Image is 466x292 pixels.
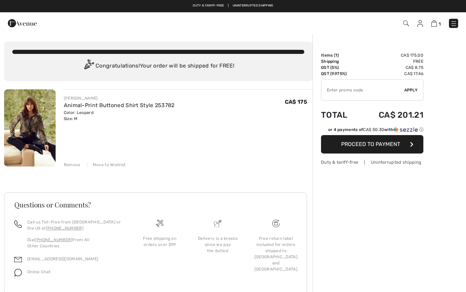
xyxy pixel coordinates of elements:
span: 1 [335,53,337,58]
span: CA$ 175 [285,99,307,105]
img: Menu [450,20,457,27]
td: CA$ 201.21 [359,103,423,127]
span: CA$ 50.30 [363,127,384,132]
a: [EMAIL_ADDRESS][DOMAIN_NAME] [27,257,98,261]
img: Animal-Print Buttoned Shirt Style 253782 [4,89,56,166]
img: call [14,220,22,228]
td: Shipping [321,58,359,64]
td: CA$ 17.46 [359,71,423,77]
img: Congratulation2.svg [82,59,96,73]
div: Free shipping on orders over $99 [136,235,183,248]
h3: Questions or Comments? [14,201,297,208]
img: Free shipping on orders over $99 [156,220,163,227]
div: Move to Wishlist [87,162,126,168]
p: Call us Toll-Free from [GEOGRAPHIC_DATA] or the US at [27,219,122,231]
td: Free [359,58,423,64]
div: Delivery is a breeze since we pay the duties! [194,235,241,254]
p: Dial From All Other Countries [27,237,122,249]
td: QST (9.975%) [321,71,359,77]
img: 1ère Avenue [8,16,37,30]
button: Proceed to Payment [321,135,423,154]
div: Free return label included for orders shipped to [GEOGRAPHIC_DATA] and [GEOGRAPHIC_DATA] [252,235,300,272]
div: Duty & tariff-free | Uninterrupted shipping [321,159,423,165]
img: Sezzle [393,127,418,133]
div: or 4 payments ofCA$ 50.30withSezzle Click to learn more about Sezzle [321,127,423,135]
div: Color: Leopard Size: M [64,109,175,122]
img: chat [14,269,22,276]
img: email [14,256,22,263]
a: [PHONE_NUMBER] [35,237,72,242]
a: Animal-Print Buttoned Shirt Style 253782 [64,102,175,108]
img: My Info [417,20,423,27]
td: CA$ 8.75 [359,64,423,71]
img: Search [403,20,409,26]
div: [PERSON_NAME] [64,95,175,101]
a: 1ère Avenue [8,19,37,26]
div: or 4 payments of with [328,127,423,133]
img: Shopping Bag [431,20,437,27]
span: Apply [404,87,418,93]
img: Delivery is a breeze since we pay the duties! [214,220,221,227]
div: Remove [64,162,81,168]
a: [PHONE_NUMBER] [46,226,84,231]
td: Total [321,103,359,127]
img: Free shipping on orders over $99 [272,220,280,227]
span: Proceed to Payment [341,141,400,147]
span: 1 [439,21,441,27]
td: Items ( ) [321,52,359,58]
span: Online Chat [27,269,50,274]
td: CA$ 175.00 [359,52,423,58]
a: 1 [431,19,441,27]
div: Congratulations! Your order will be shipped for FREE! [12,59,304,73]
td: GST (5%) [321,64,359,71]
input: Promo code [321,80,404,100]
